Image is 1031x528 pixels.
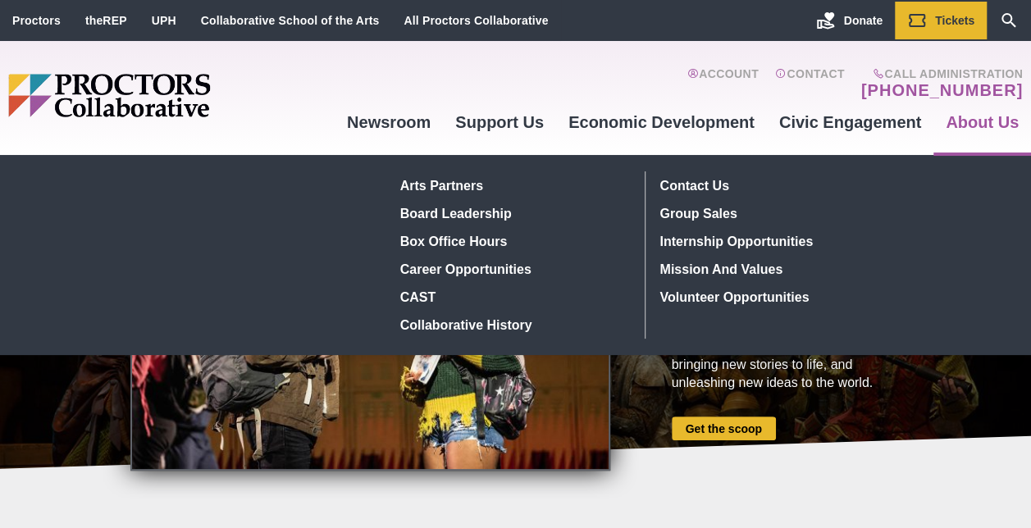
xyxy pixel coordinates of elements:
[861,80,1023,100] a: [PHONE_NUMBER]
[672,320,901,392] div: We are changing expectations on how the arts can serve a community, bringing new stories to life,...
[856,67,1023,80] span: Call Administration
[654,199,893,227] a: Group Sales
[556,100,767,144] a: Economic Development
[443,100,556,144] a: Support Us
[8,74,335,117] img: Proctors logo
[152,14,176,27] a: UPH
[394,227,632,255] a: Box Office hours
[394,199,632,227] a: Board Leadership
[394,311,632,339] a: Collaborative History
[85,14,127,27] a: theREP
[394,283,632,311] a: CAST
[775,67,845,100] a: Contact
[844,14,883,27] span: Donate
[654,283,893,311] a: Volunteer Opportunities
[654,171,893,199] a: Contact Us
[654,227,893,255] a: Internship Opportunities
[335,100,443,144] a: Newsroom
[404,14,548,27] a: All Proctors Collaborative
[933,100,1031,144] a: About Us
[804,2,895,39] a: Donate
[895,2,987,39] a: Tickets
[987,2,1031,39] a: Search
[767,100,933,144] a: Civic Engagement
[935,14,974,27] span: Tickets
[394,255,632,283] a: Career Opportunities
[201,14,380,27] a: Collaborative School of the Arts
[12,14,61,27] a: Proctors
[687,67,759,100] a: Account
[654,255,893,283] a: Mission and Values
[672,416,776,440] a: Get the scoop
[394,171,632,199] a: Arts Partners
